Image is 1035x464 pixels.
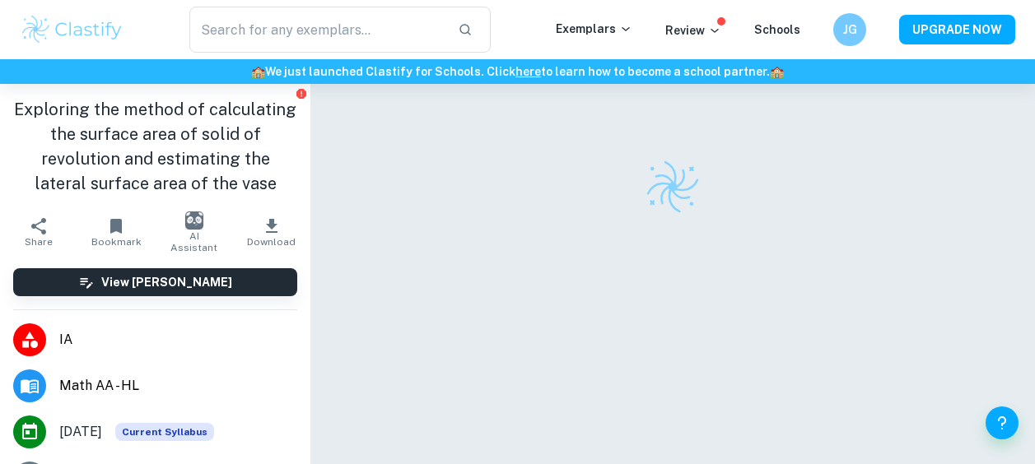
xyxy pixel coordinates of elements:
span: IA [59,330,297,350]
button: Help and Feedback [986,406,1019,439]
span: [DATE] [59,422,102,442]
span: AI Assistant [166,230,223,253]
h6: We just launched Clastify for Schools. Click to learn how to become a school partner. [3,63,1032,81]
button: UPGRADE NOW [899,15,1015,44]
span: 🏫 [770,65,784,78]
p: Review [665,21,721,39]
button: Bookmark [77,209,155,255]
span: Share [25,236,53,248]
span: Math AA - HL [59,376,297,396]
input: Search for any exemplars... [189,7,445,53]
span: Download [247,236,296,248]
button: View [PERSON_NAME] [13,268,297,296]
button: JG [833,13,866,46]
a: Schools [754,23,800,36]
img: Clastify logo [20,13,124,46]
img: Clastify logo [644,158,702,216]
h6: JG [841,21,860,39]
p: Exemplars [556,20,632,38]
div: This exemplar is based on the current syllabus. Feel free to refer to it for inspiration/ideas wh... [115,423,214,441]
span: Current Syllabus [115,423,214,441]
span: Bookmark [91,236,142,248]
a: here [515,65,541,78]
img: AI Assistant [185,211,203,230]
button: AI Assistant [156,209,233,255]
h6: View [PERSON_NAME] [101,273,232,291]
button: Report issue [295,87,307,100]
button: Download [233,209,310,255]
h1: Exploring the method of calculating the surface area of solid of revolution and estimating the la... [13,97,297,196]
span: 🏫 [251,65,265,78]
